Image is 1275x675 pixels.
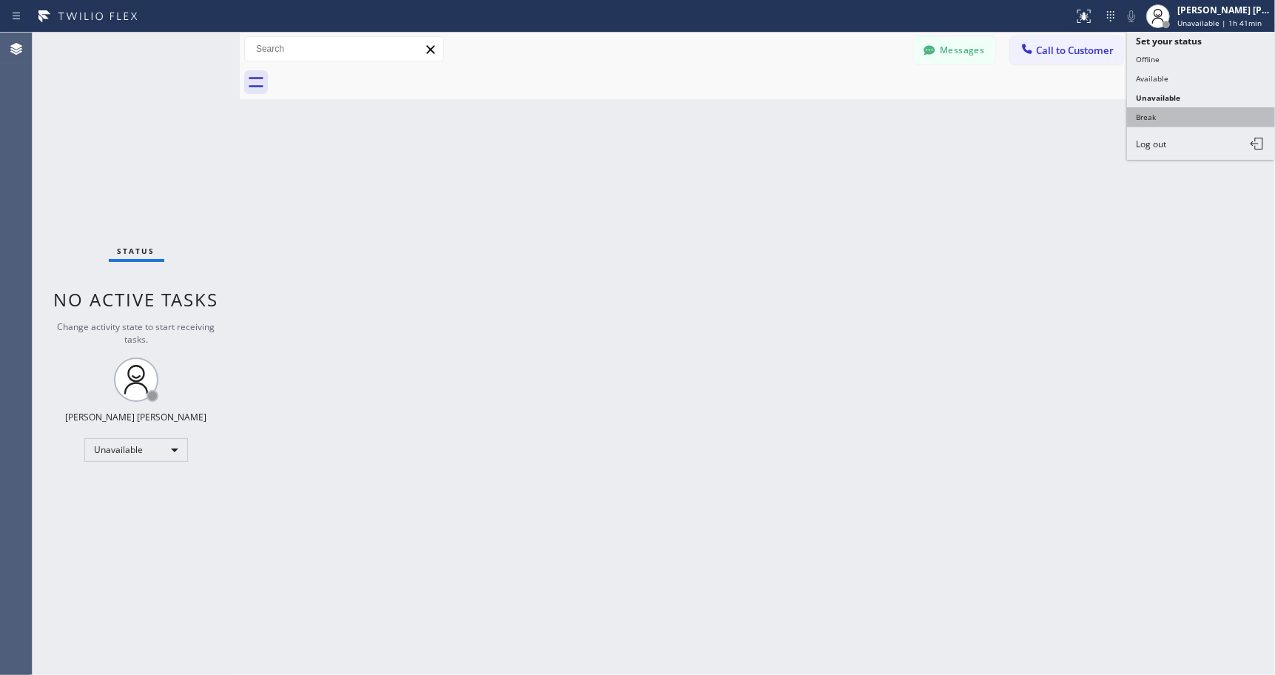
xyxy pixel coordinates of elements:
span: No active tasks [54,287,219,312]
span: Unavailable | 1h 41min [1177,18,1262,28]
div: [PERSON_NAME] [PERSON_NAME] [66,411,207,423]
span: Change activity state to start receiving tasks. [58,320,215,346]
button: Mute [1121,6,1142,27]
div: [PERSON_NAME] [PERSON_NAME] [1177,4,1271,16]
button: Messages [914,36,995,64]
div: Unavailable [84,438,188,462]
span: Status [118,246,155,256]
span: Call to Customer [1036,44,1114,57]
input: Search [245,37,443,61]
button: Call to Customer [1010,36,1123,64]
